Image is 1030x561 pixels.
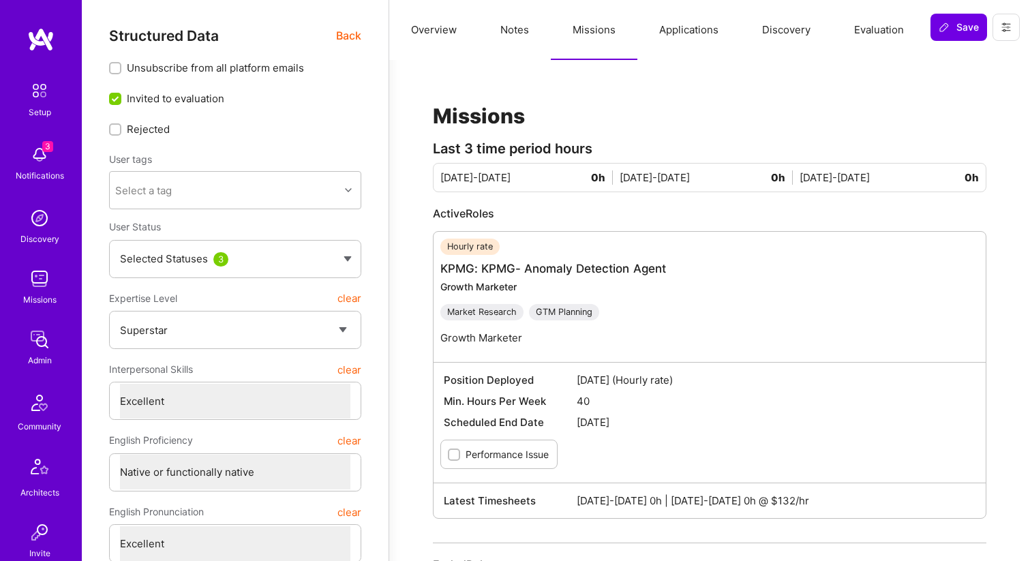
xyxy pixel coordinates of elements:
div: [DATE]-[DATE] [620,170,799,185]
span: 0h [965,170,979,185]
span: Expertise Level [109,286,177,311]
span: English Pronunciation [109,500,204,524]
span: 0h [771,170,793,185]
span: Interpersonal Skills [109,357,193,382]
span: [DATE]-[DATE] 0h | [DATE]-[DATE] 0h @ $132/hr [577,494,975,508]
img: bell [26,141,53,168]
img: admin teamwork [26,326,53,353]
div: Select a tag [115,183,172,198]
span: Unsubscribe from all platform emails [127,61,304,75]
div: [DATE]-[DATE] [440,170,620,185]
span: Position Deployed [444,373,577,387]
span: Latest Timesheets [444,494,577,508]
button: clear [337,357,361,382]
span: 3 [42,141,53,152]
div: Notifications [16,168,64,183]
span: Min. Hours Per Week [444,394,577,408]
div: Discovery [20,232,59,246]
img: discovery [26,204,53,232]
div: Setup [29,105,51,119]
img: Community [23,386,56,419]
div: Admin [28,353,52,367]
img: logo [27,27,55,52]
img: teamwork [26,265,53,292]
span: Scheduled End Date [444,415,577,429]
button: Save [930,14,987,41]
img: Architects [23,453,56,485]
label: Performance Issue [466,447,549,461]
button: clear [337,286,361,311]
button: clear [337,428,361,453]
span: Structured Data [109,27,219,44]
img: caret [344,256,352,262]
div: Active Roles [433,206,986,221]
span: Invited to evaluation [127,91,224,106]
span: [DATE] (Hourly rate) [577,373,975,387]
div: GTM Planning [529,304,599,320]
span: [DATE] [577,415,975,429]
i: icon Chevron [345,187,352,194]
div: Growth Marketer [440,280,666,293]
div: 3 [213,252,228,267]
span: Rejected [127,122,170,136]
button: clear [337,500,361,524]
label: User tags [109,153,152,166]
span: Back [336,27,361,44]
div: Community [18,419,61,434]
a: KPMG: KPMG- Anomaly Detection Agent [440,262,666,275]
span: 40 [577,394,975,408]
div: Market Research [440,304,524,320]
div: Last 3 time period hours [433,142,986,156]
div: Missions [23,292,57,307]
p: Growth Marketer [440,331,666,345]
span: 0h [591,170,613,185]
span: English Proficiency [109,428,193,453]
span: Save [939,20,979,34]
img: setup [25,76,54,105]
h1: Missions [433,104,986,128]
div: Architects [20,485,59,500]
span: Selected Statuses [120,252,208,265]
div: [DATE]-[DATE] [800,170,979,185]
img: Invite [26,519,53,546]
div: Invite [29,546,50,560]
div: Hourly rate [440,239,500,255]
span: User Status [109,221,161,232]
